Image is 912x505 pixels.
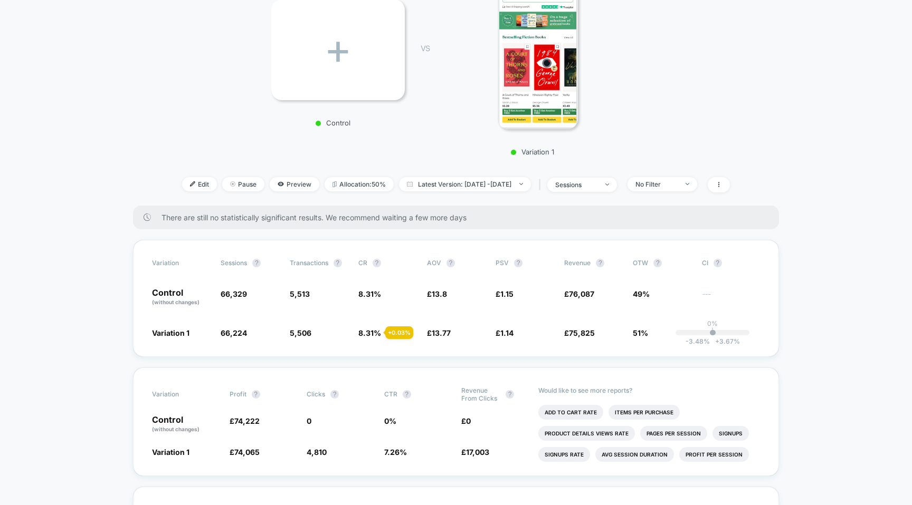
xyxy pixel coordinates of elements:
span: 76,087 [569,289,594,298]
span: CI [702,259,760,267]
p: 0% [707,319,718,327]
span: 1.14 [500,328,514,337]
span: (without changes) [152,299,199,305]
div: sessions [555,181,597,189]
li: Pages Per Session [640,426,707,441]
p: | [711,327,714,335]
img: end [605,183,609,186]
p: Control [152,288,210,306]
button: ? [446,259,455,267]
img: end [230,181,235,187]
span: Variation 1 [152,448,189,457]
span: 17,003 [466,448,489,457]
span: Sessions [221,259,247,267]
li: Profit Per Session [679,447,749,462]
span: Variation [152,259,210,267]
p: Control [152,415,218,433]
span: 7.26 % [384,448,407,457]
li: Signups Rate [538,447,590,462]
span: 13.77 [432,328,451,337]
span: £ [427,328,451,337]
p: Would like to see more reports? [538,386,759,394]
span: £ [230,448,260,457]
span: --- [702,291,760,306]
button: ? [373,259,381,267]
span: | [536,177,547,192]
p: Control [266,119,400,127]
button: ? [506,390,514,399]
span: Variation 1 [152,328,189,337]
span: 3.67 % [710,337,740,345]
span: 1.15 [500,289,514,298]
span: £ [230,416,260,425]
span: 66,329 [221,289,247,298]
div: + 0.03 % [385,326,413,339]
button: ? [653,259,662,267]
span: There are still no statistically significant results. We recommend waiting a few more days [161,213,758,222]
li: Avg Session Duration [595,447,674,462]
span: VS [421,44,429,53]
button: ? [334,259,342,267]
span: AOV [427,259,441,267]
span: £ [427,289,447,298]
button: ? [403,390,411,399]
img: end [686,183,689,185]
span: OTW [633,259,691,267]
span: 74,065 [234,448,260,457]
span: PSV [496,259,509,267]
li: Add To Cart Rate [538,405,603,420]
span: 49% [633,289,650,298]
span: 74,222 [234,416,260,425]
span: £ [461,448,489,457]
span: Transactions [290,259,328,267]
span: Variation [152,386,210,402]
span: 51% [633,328,648,337]
span: 8.31 % [358,328,381,337]
button: ? [252,259,261,267]
span: 0 [307,416,311,425]
span: (without changes) [152,426,199,432]
button: ? [330,390,339,399]
span: 13.8 [432,289,447,298]
span: + [715,337,719,345]
span: £ [496,328,514,337]
span: 8.31 % [358,289,381,298]
span: Profit [230,390,246,398]
button: ? [252,390,260,399]
li: Items Per Purchase [609,405,680,420]
span: Pause [222,177,264,191]
span: 66,224 [221,328,247,337]
img: edit [190,181,195,187]
button: ? [596,259,604,267]
span: Allocation: 50% [325,177,394,191]
span: -3.48 % [686,337,710,345]
button: ? [514,259,522,267]
span: Revenue From Clicks [461,386,500,402]
span: Preview [270,177,319,191]
span: 5,506 [290,328,311,337]
span: 4,810 [307,448,327,457]
span: £ [461,416,471,425]
img: rebalance [332,181,337,187]
span: CR [358,259,367,267]
span: CTR [384,390,397,398]
div: No Filter [635,180,678,188]
span: Latest Version: [DATE] - [DATE] [399,177,531,191]
span: Clicks [307,390,325,398]
span: 75,825 [569,328,595,337]
span: 0 % [384,416,396,425]
img: calendar [407,181,413,187]
img: end [519,183,523,185]
span: £ [496,289,514,298]
li: Signups [712,426,749,441]
span: Edit [182,177,217,191]
span: Revenue [564,259,591,267]
span: £ [564,289,594,298]
span: 0 [466,416,471,425]
li: Product Details Views Rate [538,426,635,441]
p: Variation 1 [440,148,625,156]
button: ? [714,259,722,267]
span: £ [564,328,595,337]
span: 5,513 [290,289,310,298]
